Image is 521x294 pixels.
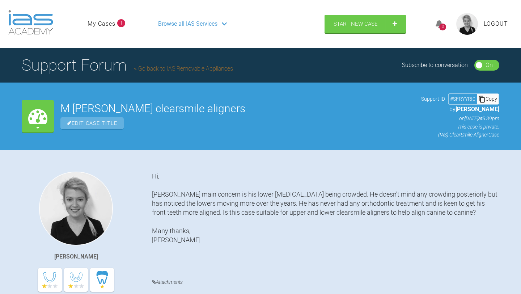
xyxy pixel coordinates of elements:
div: [PERSON_NAME] [54,252,98,261]
span: Edit Case Title [60,117,124,129]
img: logo-light.3e3ef733.png [8,10,53,35]
p: by [421,105,499,114]
span: Start New Case [334,21,378,27]
div: # SFRYYRI0 [449,95,477,103]
span: Browse all IAS Services [158,19,217,29]
h4: Attachments [152,278,499,287]
a: My Cases [88,19,115,29]
img: Sarah Deacon [39,172,113,245]
div: Subscribe to conversation [402,60,468,70]
div: Copy [477,94,499,104]
p: (IAS) ClearSmile Aligner Case [421,131,499,139]
div: Hi, [PERSON_NAME] main concern is his lower [MEDICAL_DATA] being crowded. He doesn't mind any cro... [152,172,499,267]
h2: M [PERSON_NAME] clearsmile aligners [60,103,415,114]
p: This case is private. [421,123,499,131]
span: 1 [117,19,125,27]
img: profile.png [456,13,478,35]
a: Go back to IAS Removable Appliances [134,65,233,72]
h1: Support Forum [22,52,233,78]
span: [PERSON_NAME] [456,106,499,113]
a: Start New Case [325,15,406,33]
p: on [DATE] at 5:39pm [421,114,499,122]
a: Logout [484,19,508,29]
div: On [486,60,493,70]
span: Support ID [421,95,445,103]
div: 3 [439,24,446,30]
